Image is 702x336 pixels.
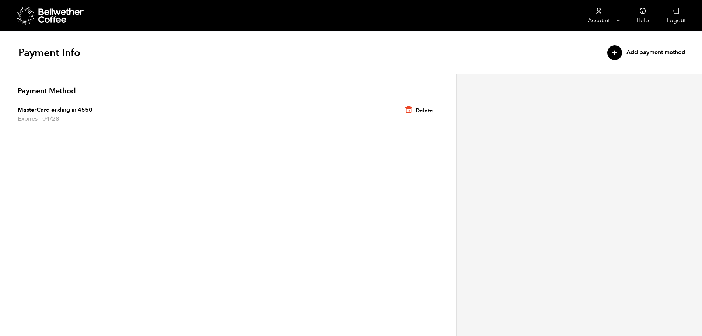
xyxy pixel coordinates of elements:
span: Expires - 04/28 [18,114,439,123]
a: +Add payment method [607,45,685,60]
a: Delete [399,101,439,117]
div: + [607,45,622,60]
h2: Payment Method [18,87,439,96]
span: MasterCard ending in 4550 [18,105,439,114]
h1: Payment Info [18,46,80,59]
